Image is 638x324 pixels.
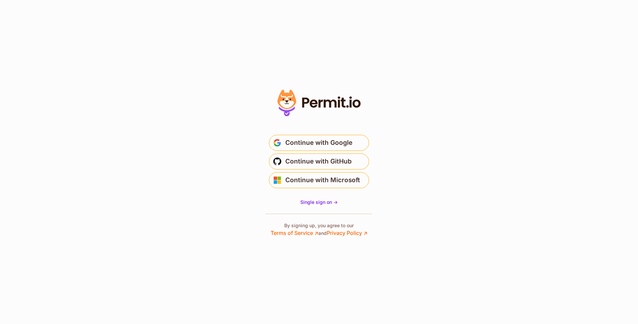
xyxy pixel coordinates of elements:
span: Continue with Microsoft [285,175,360,186]
a: Privacy Policy ↗ [327,230,367,236]
a: Terms of Service ↗ [271,230,318,236]
a: Single sign on -> [300,199,338,206]
p: By signing up, you agree to our and [271,222,367,237]
button: Continue with Microsoft [269,172,369,188]
span: Continue with Google [285,137,352,148]
span: Single sign on -> [300,199,338,205]
span: Continue with GitHub [285,156,352,167]
button: Continue with Google [269,135,369,151]
button: Continue with GitHub [269,153,369,170]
